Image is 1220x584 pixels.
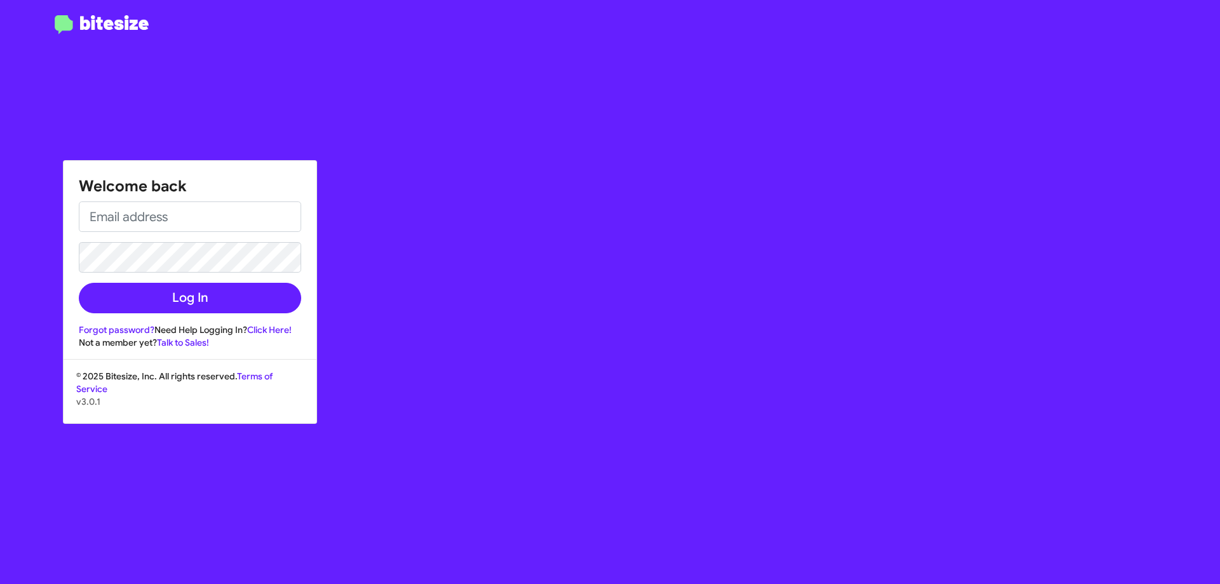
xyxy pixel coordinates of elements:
h1: Welcome back [79,176,301,196]
button: Log In [79,283,301,313]
input: Email address [79,201,301,232]
a: Click Here! [247,324,292,336]
p: v3.0.1 [76,395,304,408]
a: Forgot password? [79,324,154,336]
div: © 2025 Bitesize, Inc. All rights reserved. [64,370,316,423]
div: Need Help Logging In? [79,323,301,336]
a: Talk to Sales! [157,337,209,348]
div: Not a member yet? [79,336,301,349]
